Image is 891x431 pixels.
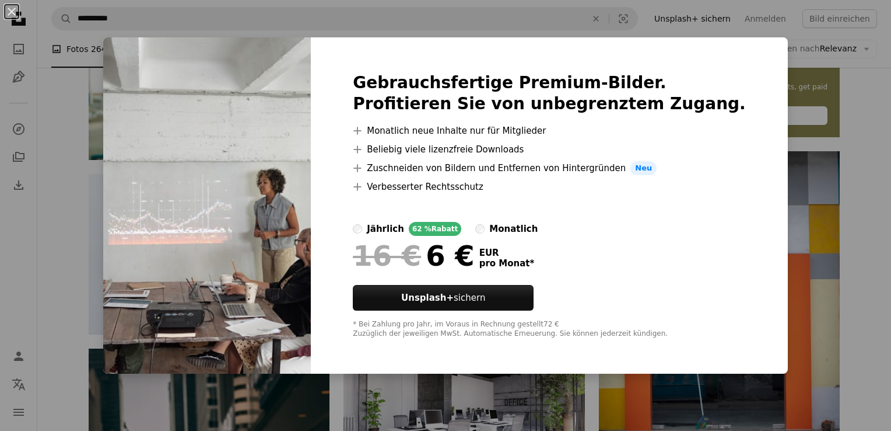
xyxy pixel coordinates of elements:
input: monatlich [475,224,485,234]
span: 16 € [353,241,421,271]
li: Verbesserter Rechtsschutz [353,180,746,194]
button: Unsplash+sichern [353,285,534,311]
input: jährlich62 %Rabatt [353,224,362,234]
span: Neu [630,161,657,175]
li: Zuschneiden von Bildern und Entfernen von Hintergründen [353,161,746,175]
img: premium_photo-1683140661365-f72ac5f58035 [103,37,311,374]
li: Monatlich neue Inhalte nur für Mitglieder [353,124,746,138]
div: jährlich [367,222,404,236]
strong: Unsplash+ [401,293,454,303]
h2: Gebrauchsfertige Premium-Bilder. Profitieren Sie von unbegrenztem Zugang. [353,72,746,114]
div: * Bei Zahlung pro Jahr, im Voraus in Rechnung gestellt 72 € Zuzüglich der jeweiligen MwSt. Automa... [353,320,746,339]
span: EUR [479,248,535,258]
span: pro Monat * [479,258,535,269]
div: 6 € [353,241,474,271]
div: 62 % Rabatt [409,222,461,236]
div: monatlich [489,222,538,236]
li: Beliebig viele lizenzfreie Downloads [353,142,746,157]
